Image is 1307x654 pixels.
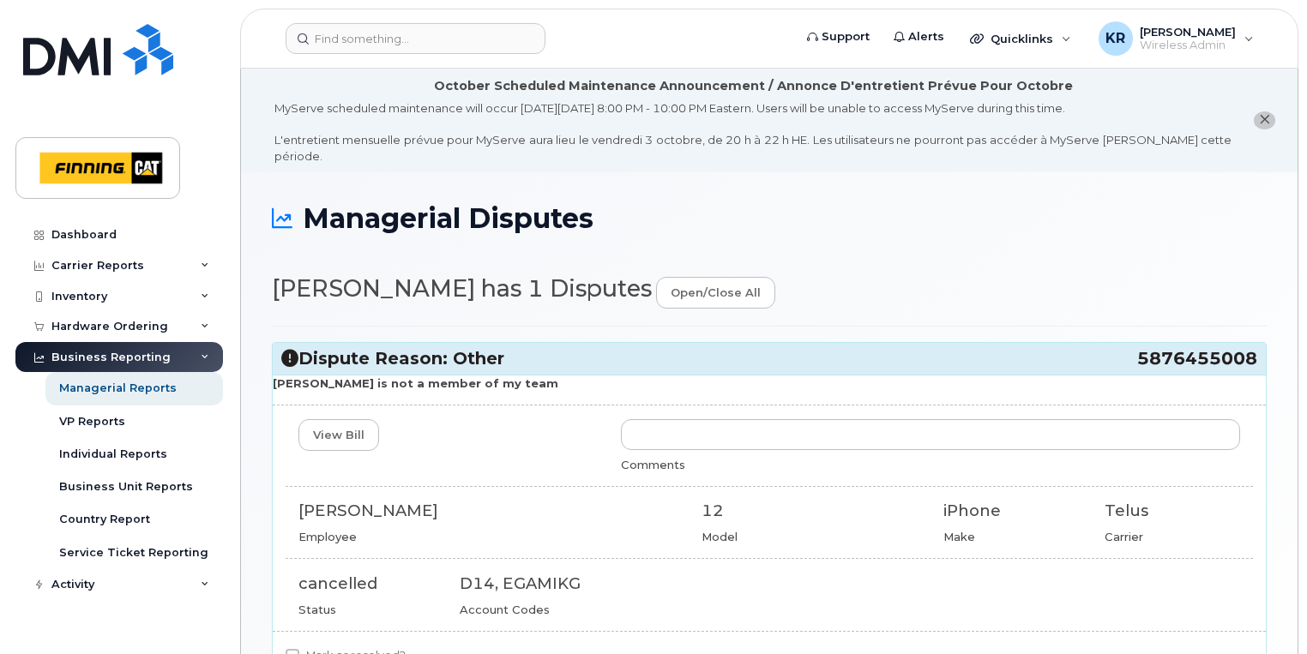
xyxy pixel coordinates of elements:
div: 12 [702,500,918,522]
div: D14, EGAMIKG [460,573,1240,595]
a: View Bill [298,419,379,451]
div: iPhone [943,500,1079,522]
div: Account Codes [460,602,1240,618]
div: [PERSON_NAME] [298,500,676,522]
div: Employee [298,529,676,545]
button: close notification [1254,111,1275,129]
div: Carrier [1105,529,1240,545]
div: cancelled [298,573,434,595]
div: MyServe scheduled maintenance will occur [DATE][DATE] 8:00 PM - 10:00 PM Eastern. Users will be u... [274,100,1232,164]
span: 5876455008 [1137,347,1257,370]
div: Model [702,529,918,545]
div: Telus [1105,500,1240,522]
div: Comments [621,457,1240,473]
div: October Scheduled Maintenance Announcement / Annonce D'entretient Prévue Pour Octobre [434,77,1073,95]
div: Status [298,602,434,618]
strong: [PERSON_NAME] is not a member of my team [273,376,558,390]
a: open/close all [656,277,775,309]
h2: [PERSON_NAME] has 1 Disputes [272,276,1267,309]
div: Make [943,529,1079,545]
h1: Managerial Disputes [272,203,1267,233]
h3: Dispute Reason: Other [281,347,1257,370]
